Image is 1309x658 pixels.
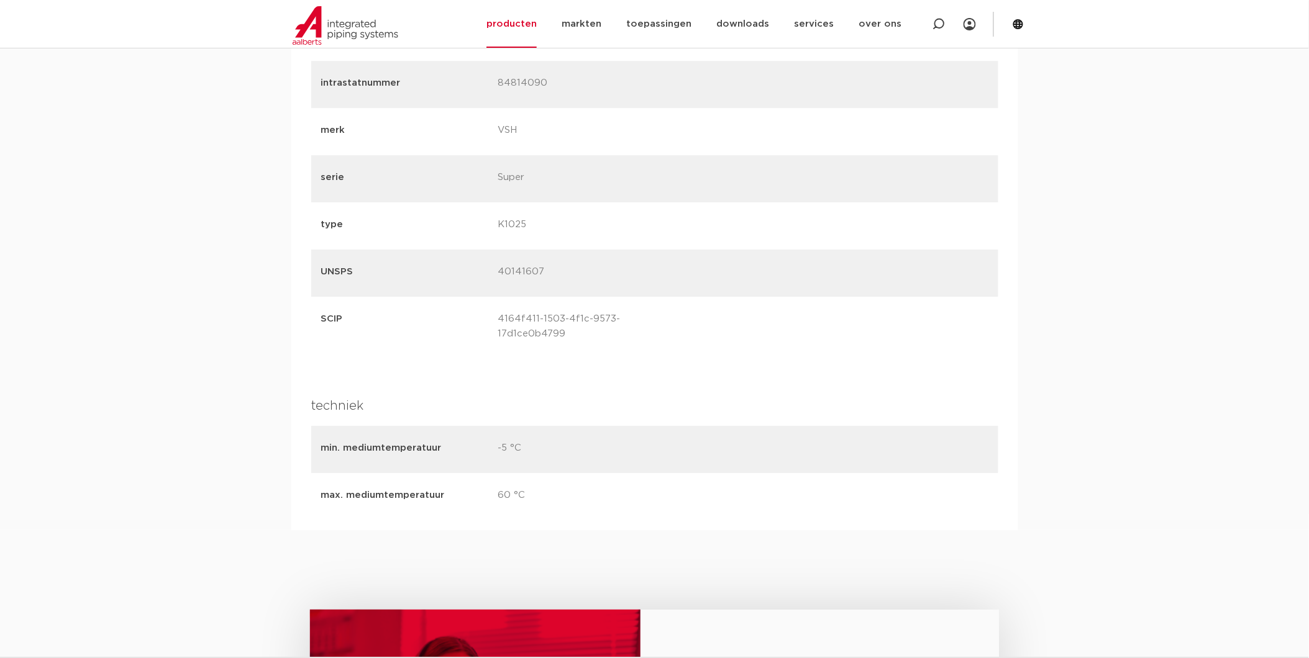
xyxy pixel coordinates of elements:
p: intrastatnummer [321,76,488,91]
p: UNSPS [321,264,488,279]
p: min. mediumtemperatuur [321,441,488,456]
p: 60 °C [498,488,665,505]
p: 84814090 [498,76,665,93]
p: K1025 [498,217,665,235]
p: SCIP [321,312,488,339]
p: VSH [498,123,665,140]
p: type [321,217,488,232]
p: 4164f411-1503-4f1c-9573-17d1ce0b4799 [498,312,665,341]
p: serie [321,170,488,185]
p: Super [498,170,665,187]
p: -5 °C [498,441,665,458]
p: merk [321,123,488,138]
p: 40141607 [498,264,665,282]
h4: techniek [311,396,998,416]
p: max. mediumtemperatuur [321,488,488,503]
